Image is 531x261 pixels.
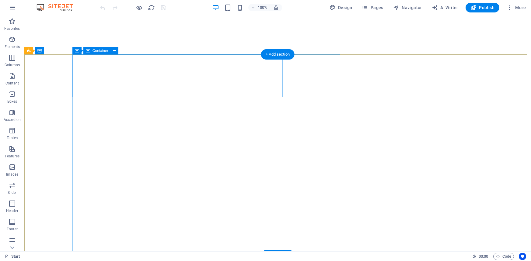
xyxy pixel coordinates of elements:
[359,3,386,12] button: Pages
[257,4,267,11] h6: 100%
[35,4,81,11] img: Editor Logo
[5,154,19,159] p: Features
[493,253,514,260] button: Code
[6,172,19,177] p: Images
[6,208,18,213] p: Header
[135,4,143,11] button: Click here to leave preview mode and continue editing
[261,250,295,260] div: + Add section
[248,4,270,11] button: 100%
[7,136,18,140] p: Tables
[261,49,295,60] div: + Add section
[5,63,20,67] p: Columns
[148,4,155,11] i: Reload page
[519,253,526,260] button: Usercentrics
[330,5,352,11] span: Design
[496,253,511,260] span: Code
[8,190,17,195] p: Slider
[483,254,484,259] span: :
[5,253,20,260] a: Click to cancel selection. Double-click to open Pages
[432,5,458,11] span: AI Writer
[429,3,461,12] button: AI Writer
[5,44,20,49] p: Elements
[7,99,17,104] p: Boxes
[472,253,488,260] h6: Session time
[327,3,355,12] button: Design
[470,5,494,11] span: Publish
[273,5,279,10] i: On resize automatically adjust zoom level to fit chosen device.
[391,3,424,12] button: Navigator
[507,5,526,11] span: More
[393,5,422,11] span: Navigator
[5,81,19,86] p: Content
[466,3,499,12] button: Publish
[362,5,383,11] span: Pages
[148,4,155,11] button: reload
[4,26,20,31] p: Favorites
[504,3,528,12] button: More
[93,49,108,53] span: Container
[7,227,18,232] p: Footer
[4,117,21,122] p: Accordion
[479,253,488,260] span: 00 00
